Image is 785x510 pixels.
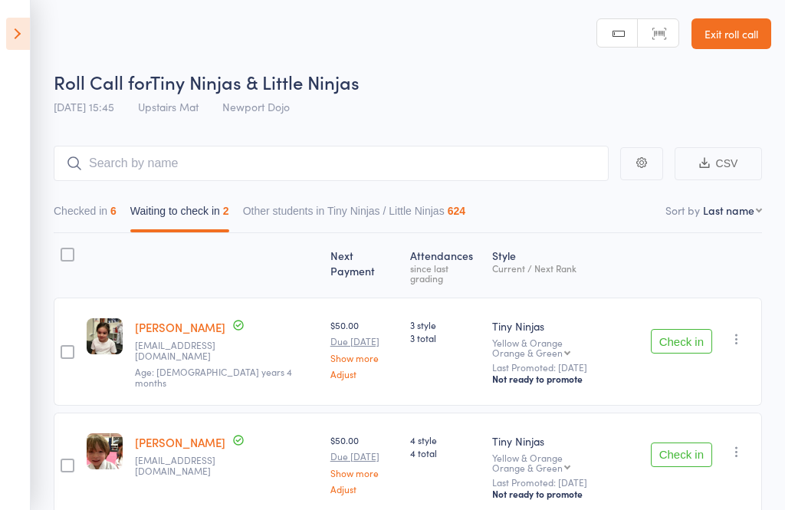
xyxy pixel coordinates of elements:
small: Last Promoted: [DATE] [492,362,638,373]
small: Due [DATE] [330,336,398,347]
button: CSV [675,147,762,180]
div: Tiny Ninjas [492,318,638,334]
div: 624 [448,205,465,217]
button: Other students in Tiny Ninjas / Little Ninjas624 [243,197,465,232]
input: Search by name [54,146,609,181]
span: Newport Dojo [222,99,290,114]
div: 6 [110,205,117,217]
a: Show more [330,353,398,363]
small: Last Promoted: [DATE] [492,477,638,488]
div: Yellow & Orange [492,337,638,357]
img: image1744267427.png [87,318,123,354]
div: Not ready to promote [492,488,638,500]
span: Tiny Ninjas & Little Ninjas [150,69,360,94]
img: image1744786806.png [87,433,123,469]
div: Atten­dances [404,240,487,291]
a: [PERSON_NAME] [135,319,225,335]
span: Upstairs Mat [138,99,199,114]
div: $50.00 [330,433,398,494]
button: Checked in6 [54,197,117,232]
div: Next Payment [324,240,404,291]
a: Show more [330,468,398,478]
div: Orange & Green [492,462,563,472]
small: Due [DATE] [330,451,398,462]
span: 3 total [410,331,481,344]
a: Adjust [330,369,398,379]
button: Check in [651,329,712,354]
span: Roll Call for [54,69,150,94]
div: Last name [703,202,754,218]
div: $50.00 [330,318,398,379]
a: Exit roll call [691,18,771,49]
button: Check in [651,443,712,467]
span: 4 style [410,433,481,446]
small: Vamahoog@gmail.com [135,455,235,477]
div: Style [486,240,644,291]
div: Yellow & Orange [492,452,638,472]
span: 3 style [410,318,481,331]
span: Age: [DEMOGRAPHIC_DATA] years 4 months [135,365,292,389]
a: [PERSON_NAME] [135,434,225,450]
span: [DATE] 15:45 [54,99,114,114]
button: Waiting to check in2 [130,197,229,232]
span: 4 total [410,446,481,459]
div: Orange & Green [492,347,563,357]
small: isaaclobo@gmail.com [135,340,235,362]
div: Tiny Ninjas [492,433,638,449]
label: Sort by [665,202,700,218]
a: Adjust [330,484,398,494]
div: since last grading [410,263,481,283]
div: 2 [223,205,229,217]
div: Not ready to promote [492,373,638,385]
div: Current / Next Rank [492,263,638,273]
